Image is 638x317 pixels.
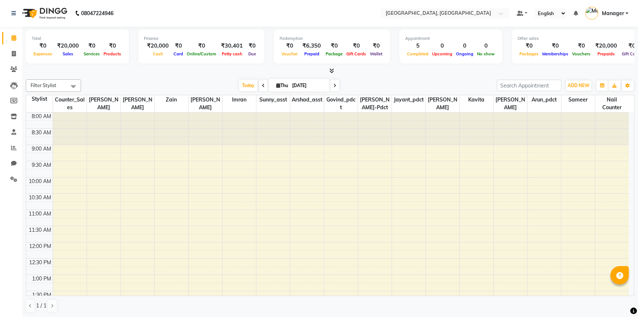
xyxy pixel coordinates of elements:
[568,83,589,88] span: ADD NEW
[256,95,290,104] span: Sunny_asst
[566,80,591,91] button: ADD NEW
[290,95,324,104] span: Arshad_asst
[368,42,384,50] div: ₹0
[27,226,53,234] div: 11:30 AM
[299,42,324,50] div: ₹6,350
[54,42,82,50] div: ₹20,000
[344,51,368,56] span: Gift Cards
[30,113,53,120] div: 8:00 AM
[28,259,53,266] div: 12:30 PM
[144,42,172,50] div: ₹20,000
[595,95,629,112] span: Nail Counter
[144,35,259,42] div: Finance
[185,51,218,56] span: Online/Custom
[61,51,75,56] span: Sales
[358,95,392,112] span: [PERSON_NAME]-pdct
[561,95,595,104] span: Sameer
[540,51,570,56] span: Memberships
[280,51,299,56] span: Voucher
[585,7,598,20] img: Manager
[460,95,493,104] span: Kavita
[302,51,321,56] span: Prepaid
[527,95,561,104] span: Arun_pdct
[518,42,540,50] div: ₹0
[239,80,257,91] span: Today
[274,83,290,88] span: Thu
[290,80,327,91] input: 2025-09-04
[32,51,54,56] span: Expenses
[570,42,592,50] div: ₹0
[81,3,113,24] b: 08047224946
[27,178,53,185] div: 10:00 AM
[607,287,631,310] iframe: chat widget
[475,51,497,56] span: No show
[280,42,299,50] div: ₹0
[324,42,344,50] div: ₹0
[405,35,497,42] div: Appointment
[27,194,53,201] div: 10:30 AM
[280,35,384,42] div: Redemption
[151,51,165,56] span: Cash
[82,42,102,50] div: ₹0
[596,51,617,56] span: Prepaids
[540,42,570,50] div: ₹0
[31,82,56,88] span: Filter Stylist
[27,210,53,218] div: 11:00 AM
[220,51,244,56] span: Petty cash
[155,95,188,104] span: Zain
[602,10,624,17] span: Manager
[426,95,459,112] span: [PERSON_NAME]
[392,95,425,104] span: Jayant_pdct
[324,51,344,56] span: Package
[26,95,53,103] div: Stylist
[324,95,358,112] span: Govind_pdct
[30,129,53,137] div: 8:30 AM
[36,302,46,310] span: 1 / 1
[518,51,540,56] span: Packages
[30,161,53,169] div: 9:30 AM
[28,242,53,250] div: 12:00 PM
[454,51,475,56] span: Ongoing
[53,95,87,112] span: Counter_Sales
[30,145,53,153] div: 9:00 AM
[31,291,53,299] div: 1:30 PM
[405,51,430,56] span: Completed
[454,42,475,50] div: 0
[32,42,54,50] div: ₹0
[222,95,256,104] span: Imran
[494,95,527,112] span: [PERSON_NAME]
[31,275,53,283] div: 1:00 PM
[185,42,218,50] div: ₹0
[82,51,102,56] span: Services
[344,42,368,50] div: ₹0
[102,51,123,56] span: Products
[430,42,454,50] div: 0
[592,42,620,50] div: ₹20,000
[189,95,222,112] span: [PERSON_NAME]
[430,51,454,56] span: Upcoming
[246,51,258,56] span: Due
[172,51,185,56] span: Card
[405,42,430,50] div: 5
[87,95,120,112] span: [PERSON_NAME]
[121,95,154,112] span: [PERSON_NAME]
[218,42,246,50] div: ₹30,401
[172,42,185,50] div: ₹0
[497,80,561,91] input: Search Appointment
[102,42,123,50] div: ₹0
[32,35,123,42] div: Total
[368,51,384,56] span: Wallet
[475,42,497,50] div: 0
[570,51,592,56] span: Vouchers
[19,3,69,24] img: logo
[246,42,259,50] div: ₹0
